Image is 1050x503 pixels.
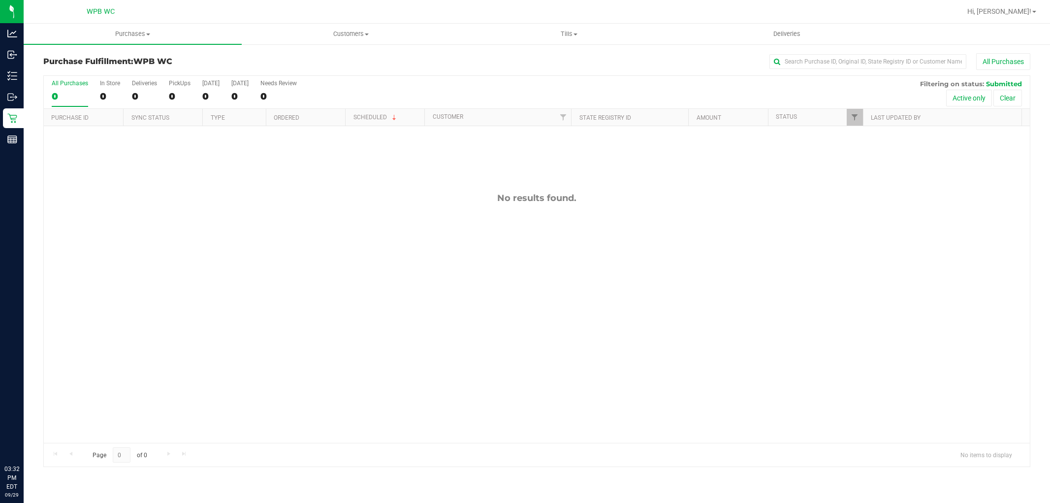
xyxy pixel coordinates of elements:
div: 0 [52,91,88,102]
div: In Store [100,80,120,87]
p: 03:32 PM EDT [4,465,19,491]
button: Clear [993,90,1022,106]
div: Needs Review [260,80,297,87]
inline-svg: Inbound [7,50,17,60]
a: Deliveries [678,24,896,44]
iframe: Resource center [10,424,39,454]
div: No results found. [44,193,1030,203]
a: Last Updated By [871,114,921,121]
span: Page of 0 [84,447,155,463]
span: WPB WC [87,7,115,16]
input: Search Purchase ID, Original ID, State Registry ID or Customer Name... [769,54,966,69]
a: Purchases [24,24,242,44]
div: 0 [132,91,157,102]
inline-svg: Analytics [7,29,17,38]
div: 0 [202,91,220,102]
inline-svg: Inventory [7,71,17,81]
h3: Purchase Fulfillment: [43,57,372,66]
a: Purchase ID [51,114,89,121]
span: No items to display [953,447,1020,462]
a: Scheduled [353,114,398,121]
div: [DATE] [202,80,220,87]
a: Type [211,114,225,121]
inline-svg: Retail [7,113,17,123]
a: Ordered [274,114,299,121]
a: State Registry ID [579,114,631,121]
a: Amount [697,114,721,121]
button: Active only [946,90,992,106]
div: 0 [100,91,120,102]
a: Tills [460,24,678,44]
span: WPB WC [133,57,172,66]
div: All Purchases [52,80,88,87]
a: Filter [555,109,571,126]
p: 09/29 [4,491,19,499]
span: Hi, [PERSON_NAME]! [967,7,1031,15]
span: Tills [460,30,677,38]
a: Sync Status [131,114,169,121]
div: 0 [260,91,297,102]
div: 0 [169,91,191,102]
div: Deliveries [132,80,157,87]
span: Customers [242,30,459,38]
a: Status [776,113,797,120]
a: Customer [433,113,463,120]
inline-svg: Outbound [7,92,17,102]
span: Submitted [986,80,1022,88]
a: Customers [242,24,460,44]
span: Purchases [24,30,242,38]
div: 0 [231,91,249,102]
span: Filtering on status: [920,80,984,88]
button: All Purchases [976,53,1030,70]
div: [DATE] [231,80,249,87]
div: PickUps [169,80,191,87]
span: Deliveries [760,30,814,38]
inline-svg: Reports [7,134,17,144]
a: Filter [847,109,863,126]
